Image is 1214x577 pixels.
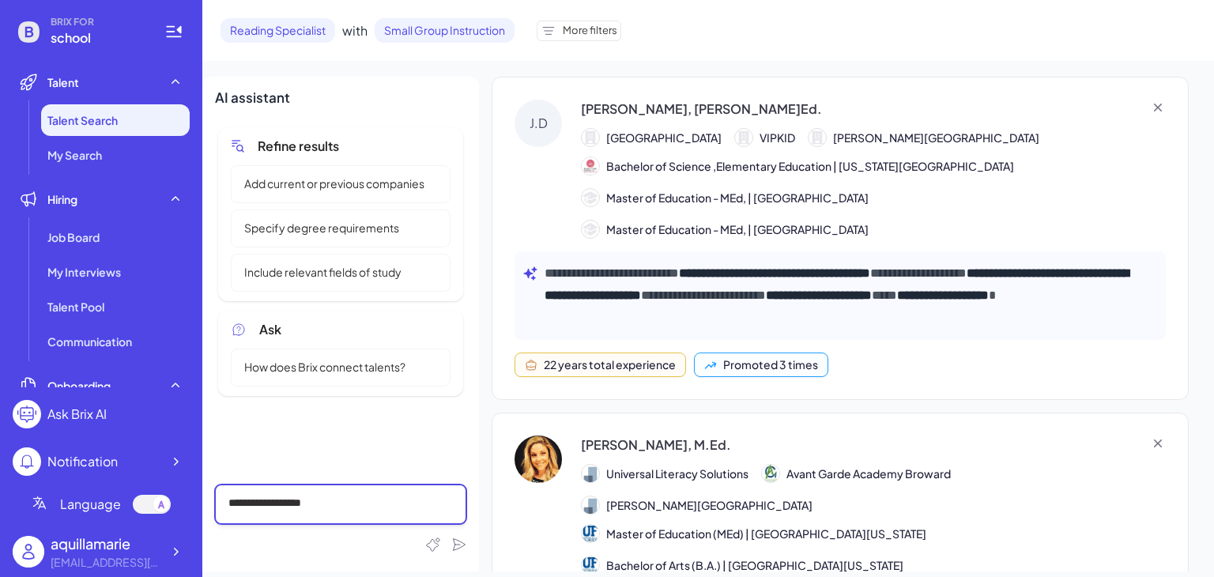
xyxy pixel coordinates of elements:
img: user_logo.png [13,536,44,568]
span: [GEOGRAPHIC_DATA] [606,130,722,146]
img: 215.jpg [582,525,599,542]
span: Onboarding [47,378,111,394]
div: Notification [47,452,118,471]
span: Refine results [258,137,339,156]
span: school [51,28,145,47]
img: 公司logo [762,465,779,482]
img: 1409.jpg [582,157,599,175]
span: [PERSON_NAME][GEOGRAPHIC_DATA] [606,497,812,514]
span: [PERSON_NAME][GEOGRAPHIC_DATA] [833,130,1039,146]
img: Marci Klein, M.Ed. [515,436,562,483]
span: Talent Pool [47,299,104,315]
span: Include relevant fields of study [235,264,411,281]
span: BRIX FOR [51,16,145,28]
img: 公司logo [582,465,599,482]
span: Small Group Instruction [375,18,515,43]
div: [PERSON_NAME], [PERSON_NAME]Ed. [581,100,822,119]
div: aquillamarie [51,533,161,554]
span: My Interviews [47,264,121,280]
span: Ask [259,320,281,339]
span: Talent Search [47,112,118,128]
span: Add current or previous companies [235,175,434,192]
span: Talent [47,74,79,90]
span: Master of Education (MEd) | [GEOGRAPHIC_DATA][US_STATE] [606,526,926,542]
div: J.D [515,100,562,147]
img: 公司logo [582,496,599,514]
div: 22 years total experience [544,356,676,373]
div: aboyd@wsfcs.k12.nc.us [51,554,161,571]
img: 215.jpg [582,556,599,574]
span: Language [60,495,121,514]
div: Promoted 3 times [723,356,818,373]
div: AI assistant [215,88,466,108]
span: Communication [47,334,132,349]
span: More filters [563,23,617,39]
span: Bachelor of Science ,Elementary Education | [US_STATE][GEOGRAPHIC_DATA] [606,158,1014,175]
span: My Search [47,147,102,163]
span: Job Board [47,229,100,245]
span: Master of Education - MEd, | [GEOGRAPHIC_DATA] [606,190,869,206]
span: How does Brix connect talents? [235,359,415,375]
span: Reading Specialist [221,18,335,43]
span: Universal Literacy Solutions [606,466,748,482]
span: VIPKID [760,130,795,146]
span: Bachelor of Arts (B.A.) | [GEOGRAPHIC_DATA][US_STATE] [606,557,903,574]
span: Specify degree requirements [235,220,409,236]
span: Master of Education - MEd, | [GEOGRAPHIC_DATA] [606,221,869,238]
span: with [342,21,368,40]
div: [PERSON_NAME], M.Ed. [581,436,731,454]
span: Hiring [47,191,77,207]
div: Ask Brix AI [47,405,107,424]
span: Avant Garde Academy Broward [786,466,951,482]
